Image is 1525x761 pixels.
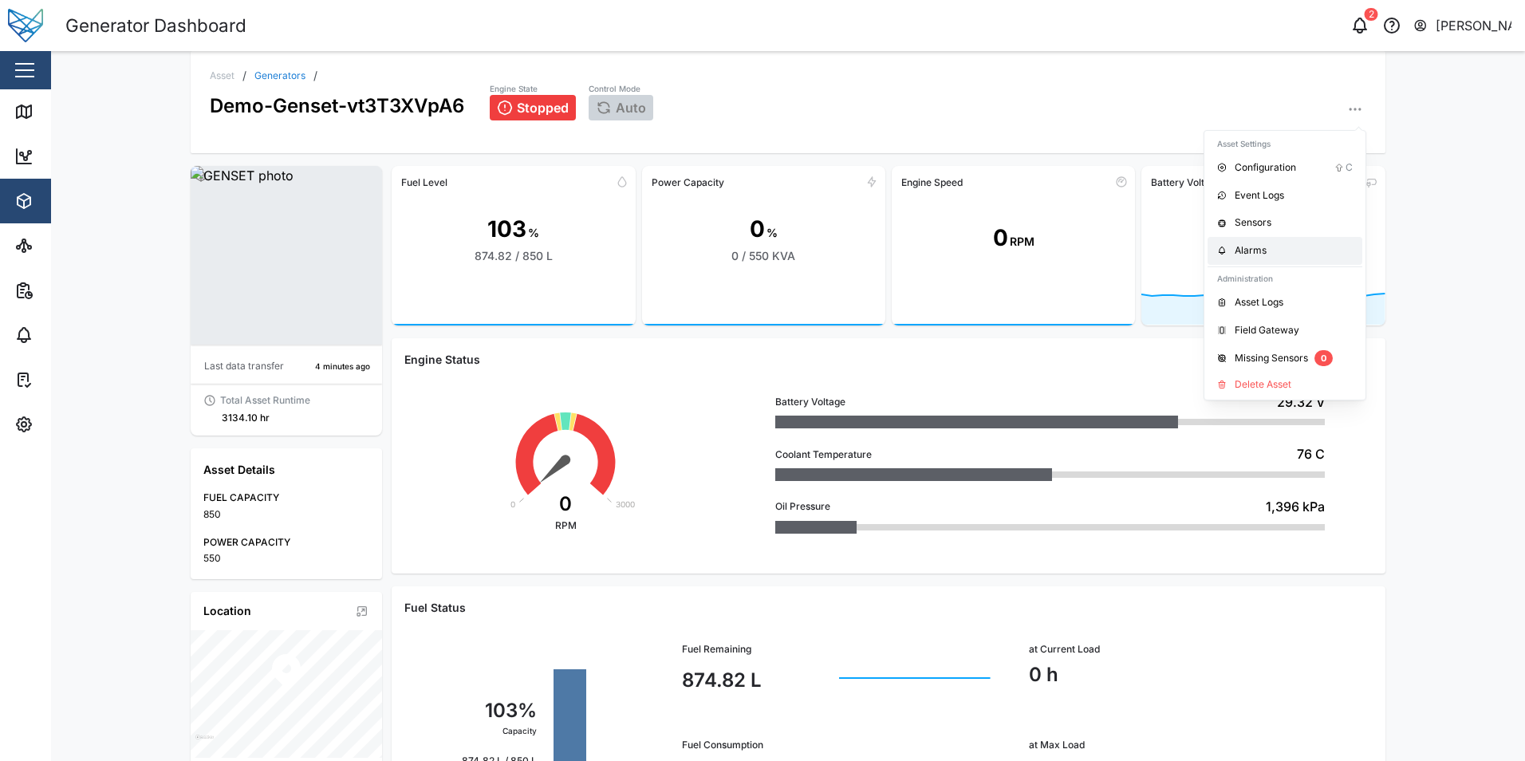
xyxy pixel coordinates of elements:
[682,665,833,695] div: 874.82 L
[313,70,317,81] div: /
[1235,160,1334,175] div: Configuration
[490,83,576,96] div: Engine State
[731,247,795,265] div: 0 / 550 KVA
[41,192,91,210] div: Assets
[41,282,96,299] div: Reports
[517,101,569,115] span: Stopped
[1208,134,1362,155] div: Asset Settings
[210,81,464,120] div: Demo-Genset-vt3T3XVpA6
[1235,295,1353,310] div: Asset Logs
[203,602,251,620] div: Location
[315,361,370,373] div: 4 minutes ago
[41,148,113,165] div: Dashboard
[1029,642,1338,657] div: at Current Load
[41,416,98,433] div: Settings
[616,101,646,115] span: Auto
[1029,660,1338,689] div: 0 h
[1235,188,1353,203] div: Event Logs
[1346,160,1353,175] div: C
[485,725,537,738] div: Capacity
[475,247,553,265] div: 874.82 / 850 L
[589,83,653,96] div: Control Mode
[1277,392,1325,412] div: 29.32 V
[1266,497,1325,517] div: 1,396 kPa
[652,176,724,188] div: Power Capacity
[204,359,284,374] div: Last data transfer
[682,642,991,657] div: Fuel Remaining
[242,70,246,81] div: /
[203,551,369,566] div: 550
[41,237,80,254] div: Sites
[401,176,447,188] div: Fuel Level
[203,535,369,550] div: POWER CAPACITY
[1365,8,1378,21] div: 2
[528,224,539,242] div: %
[222,411,270,426] div: 3134.10 hr
[766,224,778,242] div: %
[511,500,516,510] text: 0
[1235,215,1353,231] div: Sensors
[1235,323,1353,338] div: Field Gateway
[775,499,830,515] div: Oil Pressure
[1151,176,1221,188] div: Battery Voltage
[220,393,310,408] div: Total Asset Runtime
[267,651,305,694] div: Map marker
[65,12,246,40] div: Generator Dashboard
[1413,14,1512,37] button: [PERSON_NAME]
[8,8,43,43] img: Main Logo
[775,395,845,410] div: Battery Voltage
[203,507,369,522] div: 850
[750,212,765,246] div: 0
[1436,16,1512,36] div: [PERSON_NAME]
[485,696,537,725] div: 103%
[41,103,77,120] div: Map
[542,519,589,534] div: RPM
[41,326,91,344] div: Alarms
[203,491,369,506] div: FUEL CAPACITY
[542,489,589,519] div: 0
[1235,351,1308,366] div: Missing Sensors
[993,221,1008,255] div: 0
[191,166,382,345] img: GENSET photo
[901,176,963,188] div: Engine Speed
[254,71,305,81] a: Generators
[404,599,1373,617] div: Fuel Status
[191,630,382,758] canvas: Map
[1321,351,1326,365] span: 0
[487,212,526,246] div: 103
[1208,269,1362,290] div: Administration
[1029,738,1338,753] div: at Max Load
[1235,243,1353,258] div: Alarms
[775,448,872,463] div: Coolant Temperature
[41,371,85,388] div: Tasks
[1010,233,1034,250] div: RPM
[682,738,991,753] div: Fuel Consumption
[203,461,369,479] div: Asset Details
[404,351,1373,369] div: Engine Status
[195,735,214,753] a: Mapbox logo
[616,500,635,510] text: 3000
[1235,379,1353,390] div: Delete Asset
[210,71,234,81] div: Asset
[1297,444,1325,464] div: 76 C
